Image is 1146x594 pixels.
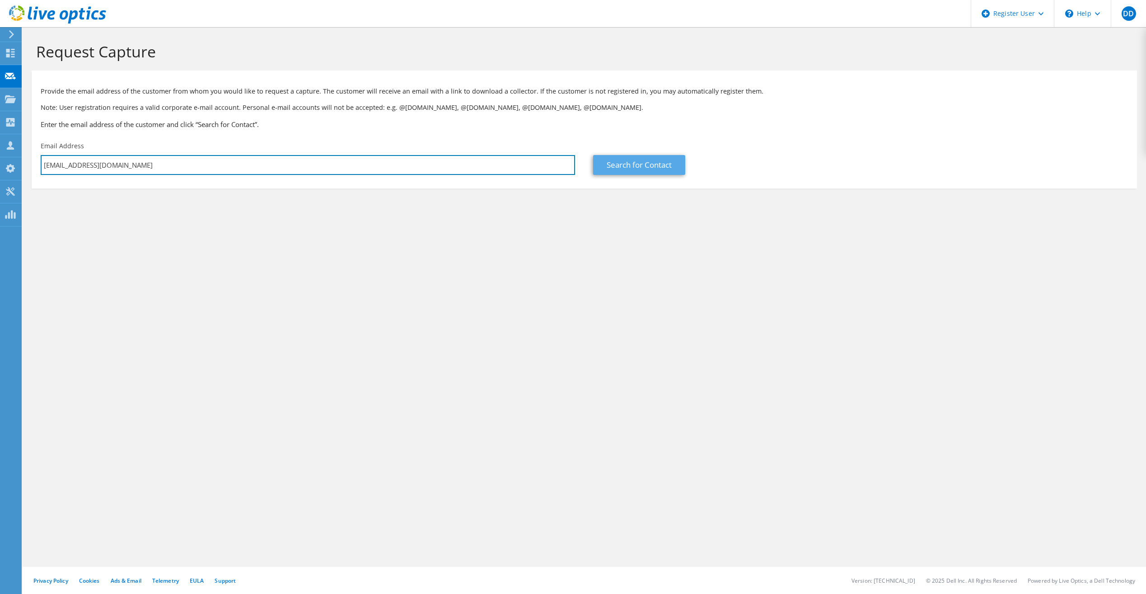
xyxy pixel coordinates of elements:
[851,577,915,585] li: Version: [TECHNICAL_ID]
[41,86,1128,96] p: Provide the email address of the customer from whom you would like to request a capture. The cust...
[111,577,141,585] a: Ads & Email
[1122,6,1136,21] span: DD
[36,42,1128,61] h1: Request Capture
[215,577,236,585] a: Support
[41,103,1128,113] p: Note: User registration requires a valid corporate e-mail account. Personal e-mail accounts will ...
[190,577,204,585] a: EULA
[41,141,84,151] label: Email Address
[926,577,1017,585] li: © 2025 Dell Inc. All Rights Reserved
[593,155,685,175] a: Search for Contact
[79,577,100,585] a: Cookies
[1028,577,1135,585] li: Powered by Live Optics, a Dell Technology
[33,577,68,585] a: Privacy Policy
[1065,9,1073,18] svg: \n
[152,577,179,585] a: Telemetry
[41,119,1128,129] h3: Enter the email address of the customer and click “Search for Contact”.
